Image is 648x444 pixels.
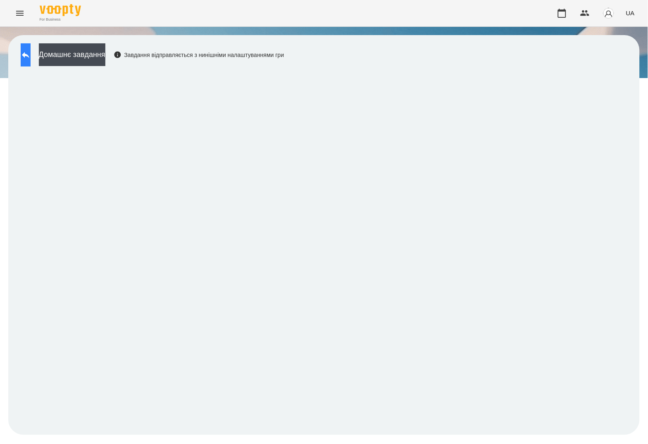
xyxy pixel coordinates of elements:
button: Menu [10,3,30,23]
span: For Business [40,17,81,22]
img: avatar_s.png [603,7,615,19]
span: UA [626,9,635,17]
img: Voopty Logo [40,4,81,16]
button: Домашнє завдання [39,43,105,66]
div: Завдання відправляється з нинішніми налаштуваннями гри [114,51,284,59]
button: UA [623,5,638,21]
